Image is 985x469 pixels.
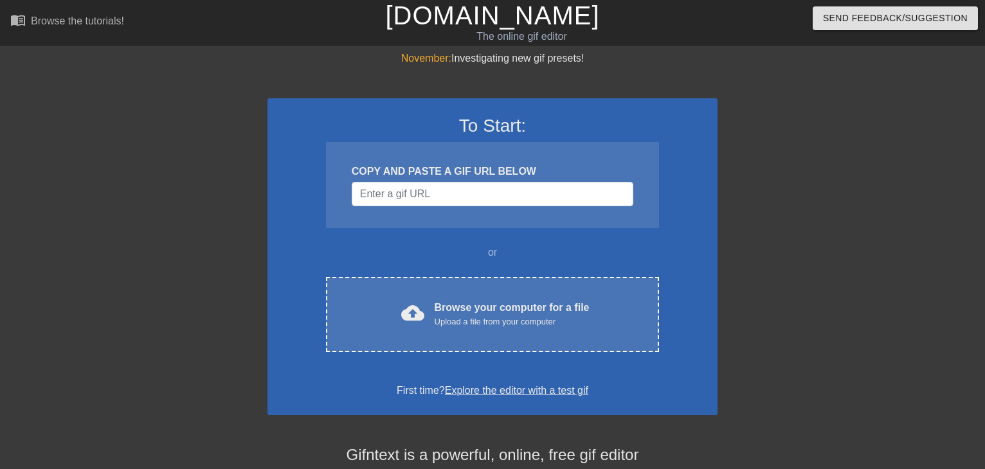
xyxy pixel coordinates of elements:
[823,10,968,26] span: Send Feedback/Suggestion
[352,164,633,179] div: COPY AND PASTE A GIF URL BELOW
[401,53,451,64] span: November:
[267,51,718,66] div: Investigating new gif presets!
[267,446,718,465] h4: Gifntext is a powerful, online, free gif editor
[284,115,701,137] h3: To Start:
[31,15,124,26] div: Browse the tutorials!
[813,6,978,30] button: Send Feedback/Suggestion
[335,29,709,44] div: The online gif editor
[445,385,588,396] a: Explore the editor with a test gif
[10,12,26,28] span: menu_book
[385,1,599,30] a: [DOMAIN_NAME]
[401,301,424,324] span: cloud_upload
[301,245,684,260] div: or
[435,315,590,328] div: Upload a file from your computer
[284,383,701,398] div: First time?
[10,12,124,32] a: Browse the tutorials!
[435,300,590,328] div: Browse your computer for a file
[352,182,633,206] input: Username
